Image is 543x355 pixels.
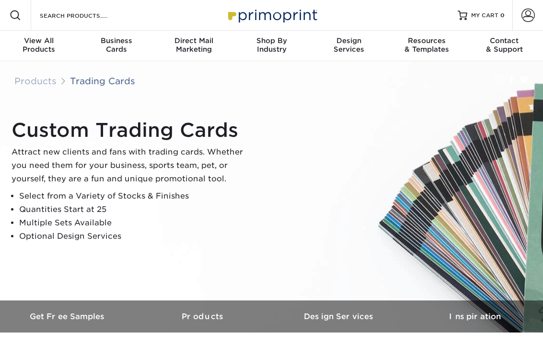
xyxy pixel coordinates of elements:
div: Cards [78,36,155,54]
a: Products [136,300,271,333]
a: Contact& Support [465,31,543,61]
a: BusinessCards [78,31,155,61]
li: Quantities Start at 25 [19,203,251,216]
span: Direct Mail [155,36,233,45]
li: Multiple Sets Available [19,216,251,230]
div: & Templates [388,36,465,54]
a: Design Services [272,300,407,333]
h1: Custom Trading Cards [12,119,251,142]
a: Inspiration [407,300,543,333]
div: Marketing [155,36,233,54]
img: Primoprint [224,5,320,25]
li: Select from a Variety of Stocks & Finishes [19,189,251,203]
a: DesignServices [310,31,388,61]
div: Industry [233,36,311,54]
a: Direct MailMarketing [155,31,233,61]
h3: Products [136,312,271,321]
a: Resources& Templates [388,31,465,61]
div: & Support [465,36,543,54]
span: Business [78,36,155,45]
li: Optional Design Services [19,230,251,243]
span: Resources [388,36,465,45]
h3: Design Services [272,312,407,321]
span: Contact [465,36,543,45]
span: Design [310,36,388,45]
h3: Inspiration [407,312,543,321]
span: MY CART [471,11,498,20]
input: SEARCH PRODUCTS..... [39,10,132,21]
p: Attract new clients and fans with trading cards. Whether you need them for your business, sports ... [12,145,251,186]
span: Shop By [233,36,311,45]
a: Products [14,76,57,86]
a: Shop ByIndustry [233,31,311,61]
span: 0 [500,12,505,19]
a: Trading Cards [70,76,135,86]
div: Services [310,36,388,54]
